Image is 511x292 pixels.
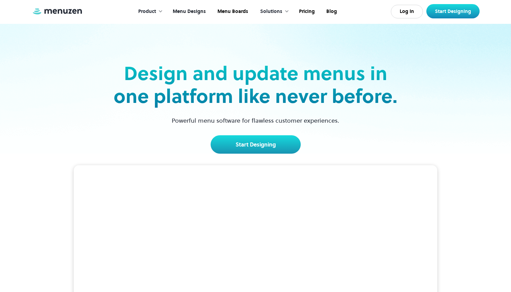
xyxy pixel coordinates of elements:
h2: Design and update menus in one platform like never before. [112,62,400,108]
div: Solutions [253,1,293,22]
p: Powerful menu software for flawless customer experiences. [163,116,348,125]
a: Start Designing [426,4,480,18]
a: Start Designing [211,135,301,154]
div: Product [131,1,166,22]
a: Menu Boards [211,1,253,22]
a: Blog [320,1,342,22]
div: Product [138,8,156,15]
a: Pricing [293,1,320,22]
a: Log In [391,5,423,18]
a: Menu Designs [166,1,211,22]
div: Solutions [260,8,282,15]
